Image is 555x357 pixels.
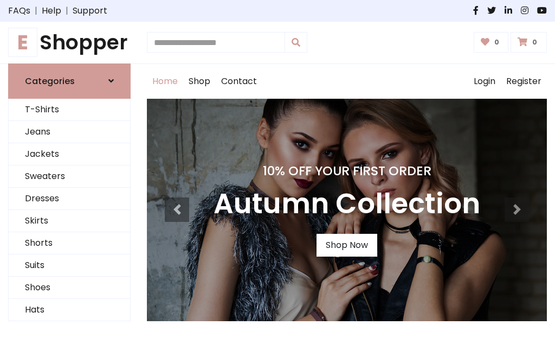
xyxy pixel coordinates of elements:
a: Categories [8,63,131,99]
a: Shoes [9,277,130,299]
h6: Categories [25,76,75,86]
a: FAQs [8,4,30,17]
h3: Autumn Collection [214,187,480,221]
a: EShopper [8,30,131,55]
a: 0 [474,32,509,53]
a: Shorts [9,232,130,254]
a: Home [147,64,183,99]
a: Shop [183,64,216,99]
a: Sweaters [9,165,130,188]
span: 0 [530,37,540,47]
a: T-Shirts [9,99,130,121]
span: | [30,4,42,17]
a: Hats [9,299,130,321]
span: | [61,4,73,17]
a: Skirts [9,210,130,232]
h1: Shopper [8,30,131,55]
a: Contact [216,64,262,99]
a: Register [501,64,547,99]
a: Suits [9,254,130,277]
a: Dresses [9,188,130,210]
a: Jeans [9,121,130,143]
a: 0 [511,32,547,53]
h4: 10% Off Your First Order [214,163,480,178]
a: Support [73,4,107,17]
a: Help [42,4,61,17]
a: Jackets [9,143,130,165]
a: Shop Now [317,234,377,257]
span: 0 [492,37,502,47]
a: Login [468,64,501,99]
span: E [8,28,37,57]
